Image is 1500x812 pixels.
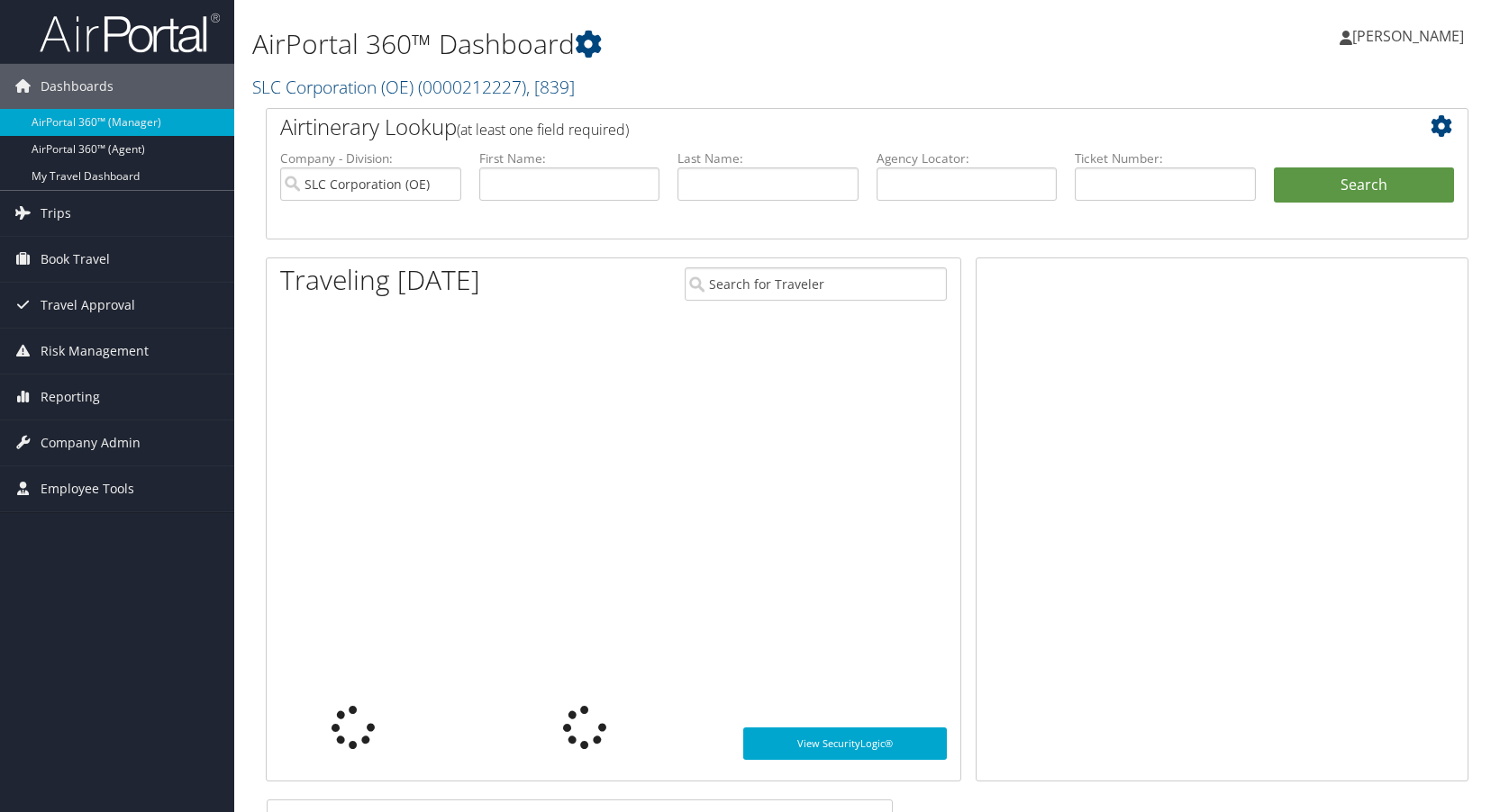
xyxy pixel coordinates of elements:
[280,149,461,167] label: Company - Division:
[1340,9,1482,63] a: [PERSON_NAME]
[677,149,859,167] label: Last Name:
[526,75,575,99] span: , [ 839 ]
[280,261,480,299] h1: Traveling [DATE]
[743,727,948,760] a: View SecurityLogic®
[457,120,629,140] span: (at least one field required)
[1075,149,1256,167] label: Ticket Number:
[280,112,1354,142] h2: Airtinerary Lookup
[41,64,114,109] span: Dashboards
[685,267,947,301] input: Search for Traveler
[41,191,71,236] span: Trips
[41,466,134,511] span: Employee Tools
[40,12,220,54] img: airportal-logo.png
[41,374,100,420] span: Reporting
[252,75,575,99] a: SLC Corporation (OE)
[1352,26,1464,46] span: [PERSON_NAME]
[41,420,141,465] span: Company Admin
[252,25,1072,63] h1: AirPortal 360™ Dashboard
[877,149,1058,167] label: Agency Locator:
[41,237,110,282] span: Book Travel
[479,149,660,167] label: First Name:
[41,329,149,374] span: Risk Management
[1274,167,1455,203] button: Search
[418,75,526,99] span: ( 0000212227 )
[41,283,135,328] span: Travel Approval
